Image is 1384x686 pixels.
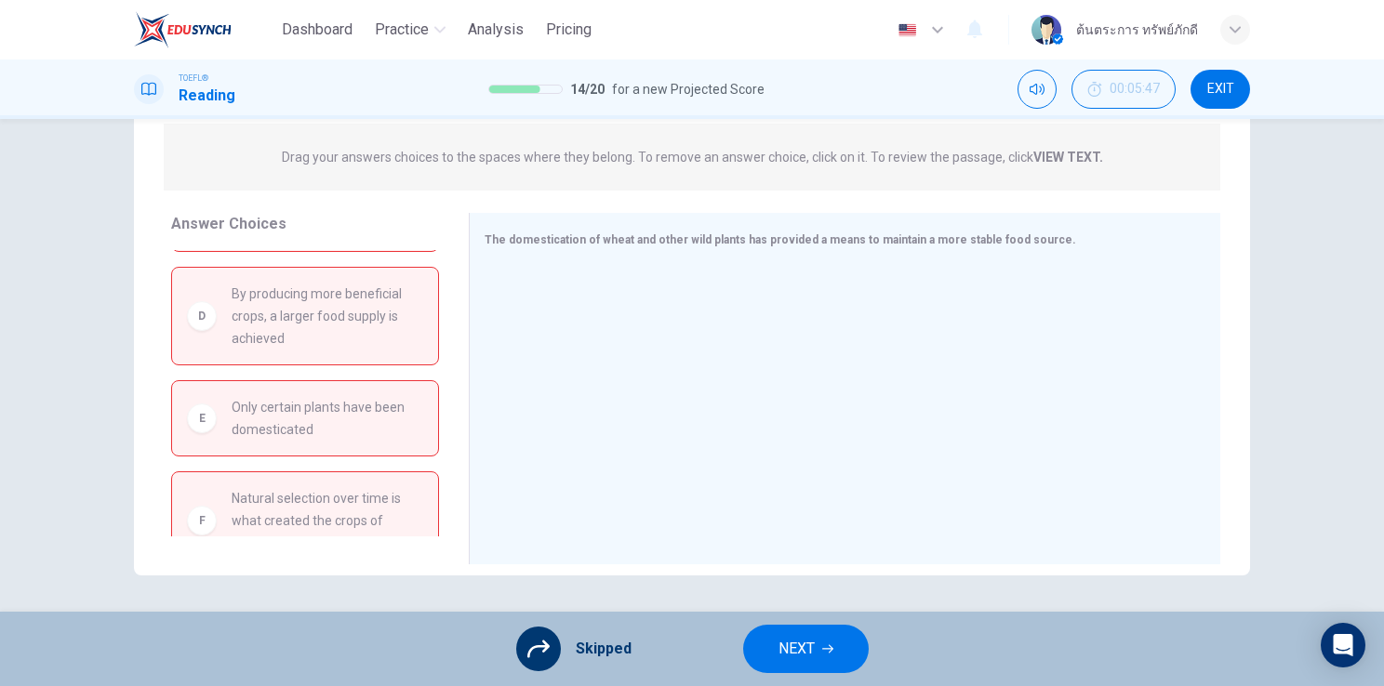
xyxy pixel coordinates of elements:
span: Dashboard [282,19,353,41]
span: Analysis [468,19,524,41]
a: EduSynch logo [134,11,274,48]
div: D [187,301,217,331]
span: Only certain plants have been domesticated [232,396,423,441]
span: The domestication of wheat and other wild plants has provided a means to maintain a more stable f... [485,233,1076,246]
span: Natural selection over time is what created the crops of [DATE] [232,487,423,554]
div: Mute [1018,70,1057,109]
span: TOEFL® [179,72,208,85]
div: Hide [1071,70,1176,109]
span: NEXT [778,636,815,662]
span: for a new Projected Score [612,78,765,100]
span: 00:05:47 [1110,82,1160,97]
button: Dashboard [274,13,360,46]
div: F [187,506,217,535]
span: 14 / 20 [570,78,605,100]
strong: VIEW TEXT. [1033,150,1103,165]
img: EduSynch logo [134,11,232,48]
img: Profile picture [1031,15,1061,45]
h1: Reading [179,85,235,107]
div: Open Intercom Messenger [1321,623,1365,667]
span: Pricing [546,19,592,41]
button: Practice [367,13,453,46]
button: NEXT [743,625,869,673]
img: en [896,23,919,37]
span: Practice [375,19,429,41]
span: EXIT [1207,82,1234,97]
button: EXIT [1191,70,1250,109]
div: ต้นตระการ ทรัพย์ภักดี [1076,19,1198,41]
span: By producing more beneficial crops, a larger food supply is achieved [232,283,423,350]
button: 00:05:47 [1071,70,1176,109]
p: Drag your answers choices to the spaces where they belong. To remove an answer choice, click on i... [282,150,1103,165]
div: E [187,403,217,433]
span: Answer Choices [171,215,286,232]
button: Pricing [539,13,599,46]
button: Analysis [460,13,531,46]
span: Skipped [576,638,632,660]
